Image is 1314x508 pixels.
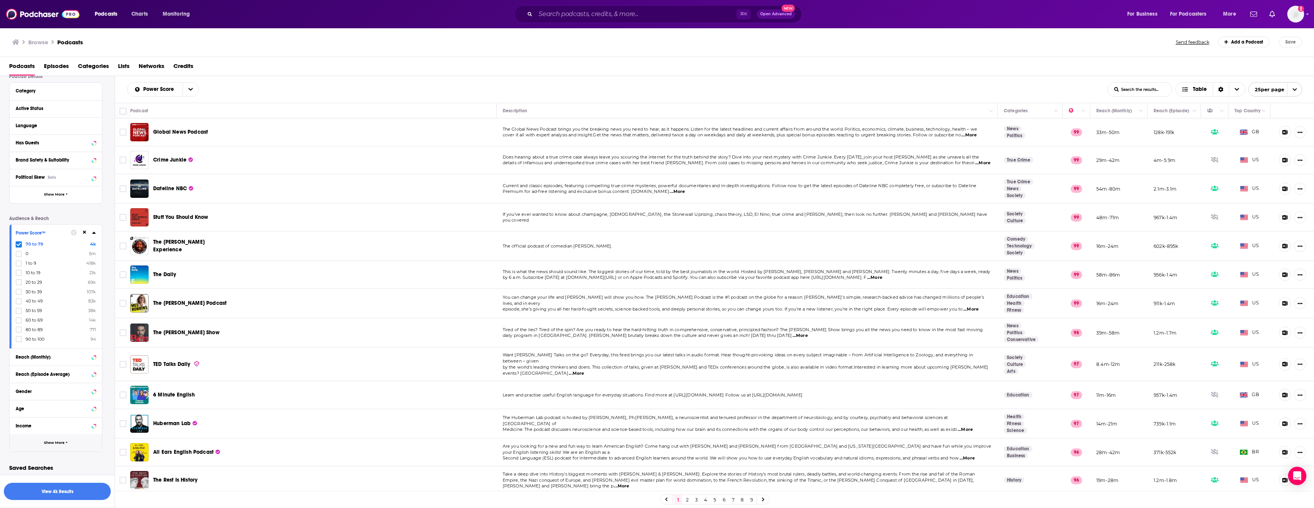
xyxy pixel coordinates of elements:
[16,230,66,236] div: Power Score™
[26,298,43,304] span: 40 to 49
[1154,106,1189,115] div: Reach (Episode)
[975,160,990,166] span: ...More
[1294,269,1306,281] button: Show More Button
[153,476,197,484] a: The Rest Is History
[674,495,682,504] a: 1
[503,189,669,194] span: Premium for ad-free listening and exclusive bonus content: [DOMAIN_NAME]
[130,294,149,312] img: The Mel Robbins Podcast
[503,306,963,312] span: episode, she’s giving you all her hard-fought secrets, science-backed tools, and deeply personal ...
[130,386,149,404] a: 6 Minute English
[26,308,42,313] span: 50 to 59
[1004,126,1021,132] a: News
[1294,240,1306,252] button: Show More Button
[503,126,977,132] span: The Global News Podcast brings you the breaking news you need to hear, as it happens. Listen for ...
[120,300,126,307] span: Toggle select row
[1004,300,1024,306] a: Health
[503,154,979,160] span: Does hearing about a true crime case always leave you scouring the internet for the truth behind ...
[1154,392,1178,398] p: 957k-1.4m
[1193,87,1207,92] span: Table
[153,420,191,427] span: Huberman Lab
[1096,243,1118,249] p: 16m-24m
[130,414,149,433] a: Huberman Lab
[16,386,96,396] button: Gender
[130,355,149,374] a: TED Talks Daily
[1004,293,1032,299] a: Education
[1096,361,1120,367] p: 8.4m-12m
[16,175,45,180] span: Political Skew
[16,123,91,128] div: Language
[183,83,199,96] button: open menu
[1004,250,1026,256] a: Society
[153,448,220,456] a: All Ears English Podcast
[153,329,220,337] a: The [PERSON_NAME] Show
[118,60,129,76] span: Lists
[1218,8,1246,20] button: open menu
[1004,211,1026,217] a: Society
[1170,9,1207,19] span: For Podcasters
[9,216,102,221] p: Audience & Reach
[44,193,65,197] span: Show More
[88,298,96,304] span: 83k
[1240,391,1259,399] span: GB
[89,251,96,256] span: 5m
[153,157,186,163] span: Crime Junkie
[130,443,149,461] a: All Ears English Podcast
[120,214,126,221] span: Toggle select row
[16,369,96,379] button: Reach (Episode Average)
[757,10,795,19] button: Open AdvancedNew
[153,271,176,278] span: The Daily
[1213,83,1229,96] div: Sort Direction
[1004,368,1018,374] a: Arts
[26,327,43,332] span: 80 to 89
[702,495,709,504] a: 4
[95,9,117,19] span: Podcasts
[1004,453,1028,459] a: Business
[1294,297,1306,309] button: Show More Button
[26,289,42,294] span: 30 to 39
[131,9,148,19] span: Charts
[1071,156,1082,164] p: 99
[1004,414,1024,420] a: Health
[1154,129,1175,136] p: 128k-191k
[536,8,736,20] input: Search podcasts, credits, & more...
[1004,186,1021,192] a: News
[503,106,527,115] div: Description
[1096,330,1120,336] p: 39m-58m
[1247,8,1260,21] a: Show notifications dropdown
[157,8,200,20] button: open menu
[130,237,149,255] a: The Joe Rogan Experience
[26,260,36,266] span: 1 to 9
[1175,82,1245,97] button: Choose View
[88,280,96,285] span: 69k
[87,289,96,294] span: 107k
[26,317,43,323] span: 60 to 69
[26,337,44,342] span: 90 to 100
[1287,6,1304,23] span: Logged in as aekline-art19
[522,5,809,23] div: Search podcasts, credits, & more...
[1154,243,1178,249] p: 602k-895k
[503,352,973,364] span: Want [PERSON_NAME] Talks on the go? Everyday, this feed brings you our latest talks in audio form...
[28,39,48,46] h3: Browse
[16,155,96,165] button: Brand Safety & Suitability
[1298,6,1304,12] svg: Add a profile image
[44,60,69,76] span: Episodes
[78,60,109,76] a: Categories
[1287,6,1304,23] img: User Profile
[130,180,149,198] a: Dateline NBC
[89,317,96,323] span: 14k
[126,8,152,20] a: Charts
[1096,214,1119,221] p: 48m-71m
[130,471,149,489] img: The Rest Is History
[1071,271,1082,278] p: 99
[130,208,149,226] img: Stuff You Should Know
[26,270,40,275] span: 10 to 19
[153,300,227,306] span: The [PERSON_NAME] Podcast
[1240,214,1259,221] span: US
[1294,358,1306,370] button: Show More Button
[503,212,987,223] span: If you've ever wanted to know about champagne, [DEMOGRAPHIC_DATA], the Stonewall Uprising, chaos ...
[503,183,977,188] span: Current and classic episodes, featuring compelling true-crime mysteries, powerful documentaries a...
[1127,9,1157,19] span: For Business
[1004,218,1026,224] a: Culture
